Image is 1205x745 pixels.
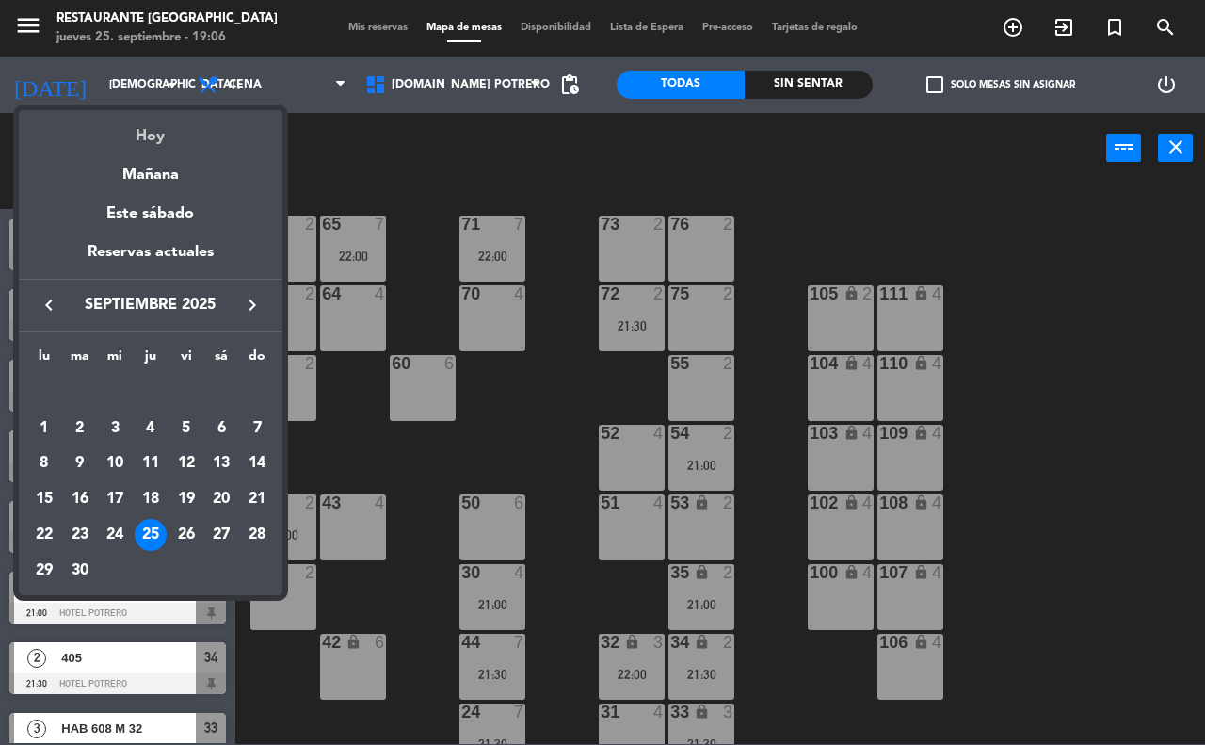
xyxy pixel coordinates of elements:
[32,293,66,317] button: keyboard_arrow_left
[239,481,275,517] td: 21 de septiembre de 2025
[239,411,275,446] td: 7 de septiembre de 2025
[169,517,204,553] td: 26 de septiembre de 2025
[64,483,96,515] div: 16
[97,517,133,553] td: 24 de septiembre de 2025
[241,483,273,515] div: 21
[133,411,169,446] td: 4 de septiembre de 2025
[170,519,202,551] div: 26
[62,553,98,589] td: 30 de septiembre de 2025
[135,448,167,480] div: 11
[133,346,169,375] th: jueves
[64,555,96,587] div: 30
[28,448,60,480] div: 8
[26,517,62,553] td: 22 de septiembre de 2025
[26,346,62,375] th: lunes
[239,446,275,482] td: 14 de septiembre de 2025
[28,483,60,515] div: 15
[97,346,133,375] th: miércoles
[19,240,282,279] div: Reservas actuales
[99,483,131,515] div: 17
[169,446,204,482] td: 12 de septiembre de 2025
[204,446,240,482] td: 13 de septiembre de 2025
[19,187,282,240] div: Este sábado
[204,346,240,375] th: sábado
[62,481,98,517] td: 16 de septiembre de 2025
[26,446,62,482] td: 8 de septiembre de 2025
[241,294,264,316] i: keyboard_arrow_right
[26,411,62,446] td: 1 de septiembre de 2025
[204,517,240,553] td: 27 de septiembre de 2025
[64,519,96,551] div: 23
[241,413,273,445] div: 7
[62,517,98,553] td: 23 de septiembre de 2025
[28,519,60,551] div: 22
[38,294,60,316] i: keyboard_arrow_left
[66,293,235,317] span: septiembre 2025
[204,481,240,517] td: 20 de septiembre de 2025
[62,411,98,446] td: 2 de septiembre de 2025
[169,346,204,375] th: viernes
[205,413,237,445] div: 6
[97,481,133,517] td: 17 de septiembre de 2025
[135,413,167,445] div: 4
[26,481,62,517] td: 15 de septiembre de 2025
[28,413,60,445] div: 1
[133,446,169,482] td: 11 de septiembre de 2025
[19,149,282,187] div: Mañana
[239,346,275,375] th: domingo
[205,448,237,480] div: 13
[133,481,169,517] td: 18 de septiembre de 2025
[170,483,202,515] div: 19
[28,555,60,587] div: 29
[62,446,98,482] td: 9 de septiembre de 2025
[99,413,131,445] div: 3
[97,411,133,446] td: 3 de septiembre de 2025
[64,448,96,480] div: 9
[133,517,169,553] td: 25 de septiembre de 2025
[26,553,62,589] td: 29 de septiembre de 2025
[26,375,275,411] td: SEP.
[169,481,204,517] td: 19 de septiembre de 2025
[239,517,275,553] td: 28 de septiembre de 2025
[241,448,273,480] div: 14
[64,413,96,445] div: 2
[97,446,133,482] td: 10 de septiembre de 2025
[62,346,98,375] th: martes
[170,413,202,445] div: 5
[241,519,273,551] div: 28
[205,519,237,551] div: 27
[135,519,167,551] div: 25
[169,411,204,446] td: 5 de septiembre de 2025
[170,448,202,480] div: 12
[19,110,282,149] div: Hoy
[204,411,240,446] td: 6 de septiembre de 2025
[99,448,131,480] div: 10
[205,483,237,515] div: 20
[235,293,269,317] button: keyboard_arrow_right
[99,519,131,551] div: 24
[135,483,167,515] div: 18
